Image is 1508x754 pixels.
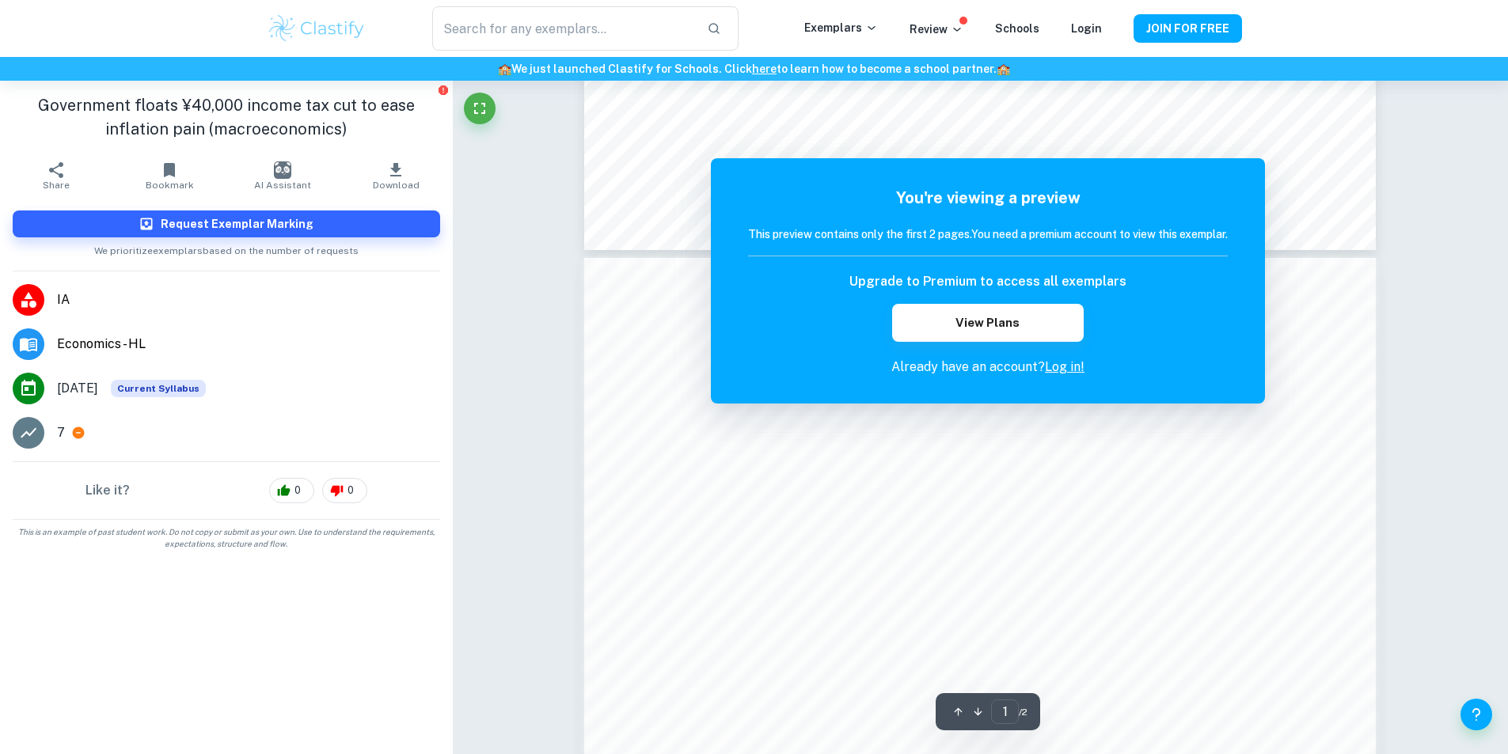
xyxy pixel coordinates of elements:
[146,180,194,191] span: Bookmark
[6,526,446,550] span: This is an example of past student work. Do not copy or submit as your own. Use to understand the...
[849,272,1126,291] h6: Upgrade to Premium to access all exemplars
[1045,359,1084,374] a: Log in!
[804,19,878,36] p: Exemplars
[113,153,226,198] button: Bookmark
[3,60,1505,78] h6: We just launched Clastify for Schools. Click to learn how to become a school partner.
[892,304,1084,342] button: View Plans
[464,93,496,124] button: Fullscreen
[111,380,206,397] div: This exemplar is based on the current syllabus. Feel free to refer to it for inspiration/ideas wh...
[1019,705,1027,719] span: / 2
[339,483,363,498] span: 0
[267,13,367,44] img: Clastify logo
[1071,22,1102,35] a: Login
[226,153,340,198] button: AI Assistant
[286,483,310,498] span: 0
[57,335,440,354] span: Economics - HL
[340,153,453,198] button: Download
[94,237,359,258] span: We prioritize exemplars based on the number of requests
[85,481,130,500] h6: Like it?
[748,358,1228,377] p: Already have an account?
[57,423,65,442] p: 7
[161,215,313,233] h6: Request Exemplar Marking
[995,22,1039,35] a: Schools
[910,21,963,38] p: Review
[269,478,314,503] div: 0
[1134,14,1242,43] button: JOIN FOR FREE
[57,379,98,398] span: [DATE]
[274,161,291,179] img: AI Assistant
[997,63,1010,75] span: 🏫
[57,290,440,309] span: IA
[254,180,311,191] span: AI Assistant
[13,210,440,237] button: Request Exemplar Marking
[43,180,70,191] span: Share
[373,180,420,191] span: Download
[748,225,1228,243] h6: This preview contains only the first 2 pages. You need a premium account to view this exemplar.
[748,186,1228,210] h5: You're viewing a preview
[432,6,693,51] input: Search for any exemplars...
[13,93,440,141] h1: Government floats ¥40,000 income tax cut to ease inflation pain (macroeconomics)
[438,84,450,96] button: Report issue
[322,478,367,503] div: 0
[1461,699,1492,730] button: Help and Feedback
[752,63,777,75] a: here
[498,63,511,75] span: 🏫
[111,380,206,397] span: Current Syllabus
